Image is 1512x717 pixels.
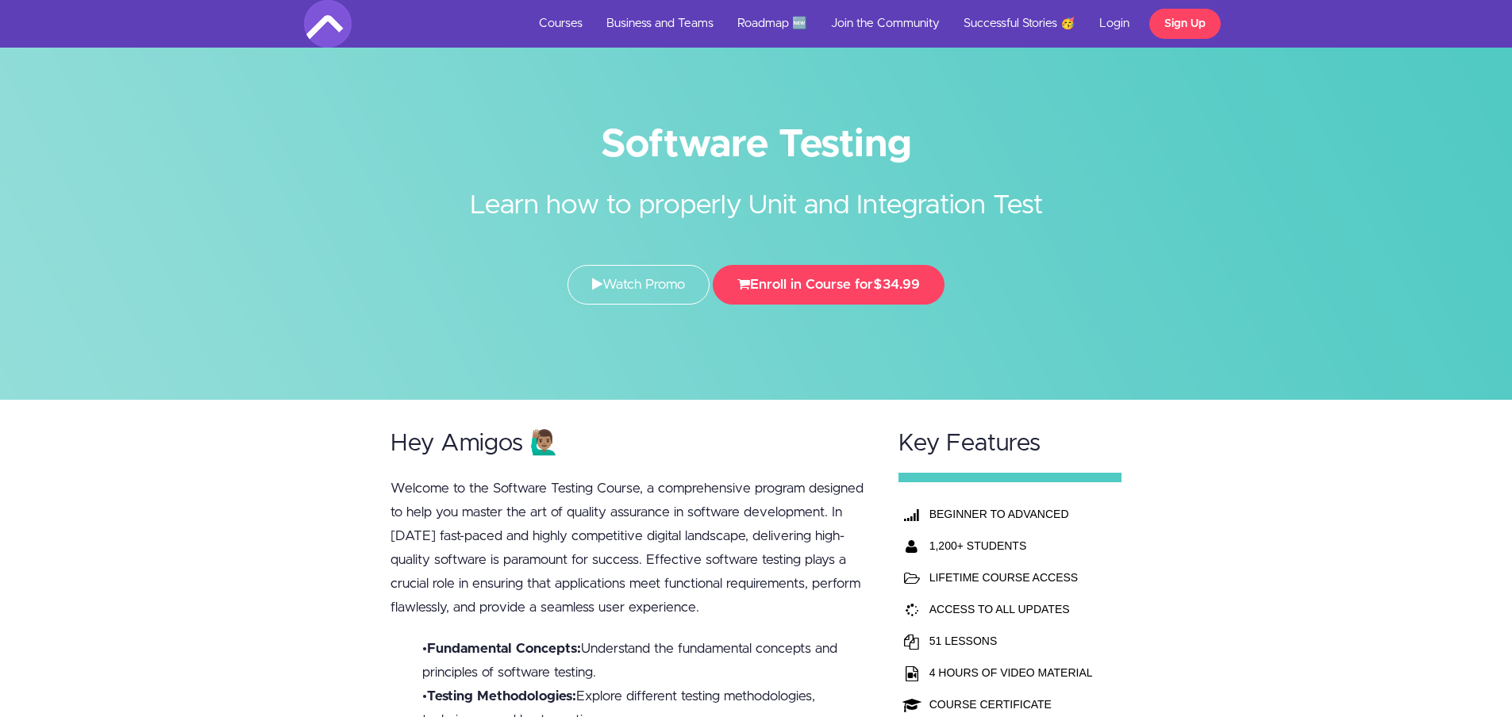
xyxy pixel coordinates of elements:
[427,642,581,655] b: Fundamental Concepts:
[391,431,868,457] h2: Hey Amigos 🙋🏽‍♂️
[391,477,868,619] p: Welcome to the Software Testing Course, a comprehensive program designed to help you master the a...
[925,530,1097,562] th: 1,200+ STUDENTS
[925,498,1097,530] th: BEGINNER TO ADVANCED
[925,562,1097,593] td: LIFETIME COURSE ACCESS
[567,265,710,305] a: Watch Promo
[1149,9,1221,39] a: Sign Up
[304,127,1209,163] h1: Software Testing
[459,163,1054,225] h2: Learn how to properly Unit and Integration Test
[427,689,576,703] b: Testing Methodologies:
[898,431,1122,457] h2: Key Features
[422,637,868,684] li: • Understand the fundamental concepts and principles of software testing.
[925,625,1097,657] td: 51 LESSONS
[925,657,1097,688] td: 4 HOURS OF VIDEO MATERIAL
[713,265,945,305] button: Enroll in Course for$34.99
[873,278,920,291] span: $34.99
[925,593,1097,625] td: ACCESS TO ALL UPDATES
